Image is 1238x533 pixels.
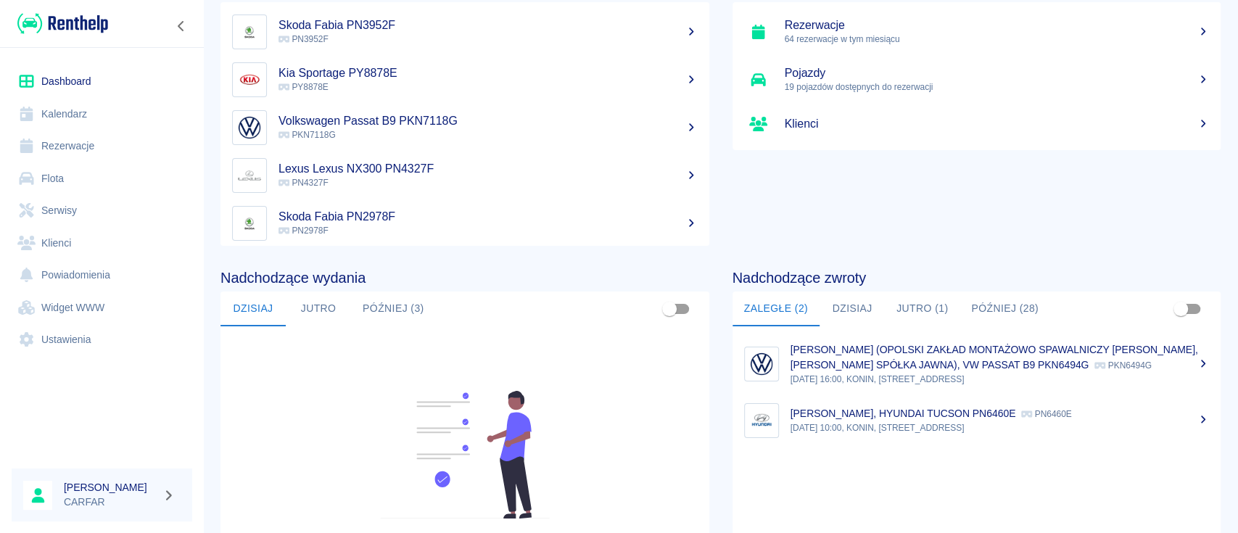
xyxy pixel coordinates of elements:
h5: Lexus Lexus NX300 PN4327F [278,162,698,176]
a: Renthelp logo [12,12,108,36]
a: ImageLexus Lexus NX300 PN4327F PN4327F [220,152,709,199]
h5: Skoda Fabia PN3952F [278,18,698,33]
h5: Skoda Fabia PN2978F [278,210,698,224]
img: Image [236,18,263,46]
a: Klienci [12,227,192,260]
a: ImageSkoda Fabia PN2978F PN2978F [220,199,709,247]
img: Image [236,210,263,237]
h5: Kia Sportage PY8878E [278,66,698,80]
img: Fleet [371,391,558,518]
img: Renthelp logo [17,12,108,36]
span: PY8878E [278,82,329,92]
p: [DATE] 16:00, KONIN, [STREET_ADDRESS] [791,373,1210,386]
button: Jutro (1) [885,292,960,326]
button: Zwiń nawigację [170,17,192,36]
a: Dashboard [12,65,192,98]
p: [PERSON_NAME] (OPOLSKI ZAKŁAD MONTAŻOWO SPAWALNICZY [PERSON_NAME], [PERSON_NAME] SPÓŁKA JAWNA), V... [791,344,1198,371]
p: 19 pojazdów dostępnych do rezerwacji [785,80,1210,94]
img: Image [236,162,263,189]
h5: Pojazdy [785,66,1210,80]
h5: Volkswagen Passat B9 PKN7118G [278,114,698,128]
span: PN4327F [278,178,329,188]
a: Powiadomienia [12,259,192,292]
p: PKN6494G [1094,360,1152,371]
span: PKN7118G [278,130,336,140]
img: Image [748,407,775,434]
img: Image [236,114,263,141]
a: Ustawienia [12,323,192,356]
button: Później (3) [351,292,436,326]
button: Później (28) [960,292,1050,326]
span: PN2978F [278,226,329,236]
img: Image [748,350,775,378]
a: Klienci [733,104,1221,144]
a: Kalendarz [12,98,192,131]
span: Pokaż przypisane tylko do mnie [1167,295,1194,323]
button: Zaległe (2) [733,292,820,326]
p: CARFAR [64,495,157,510]
button: Dzisiaj [820,292,885,326]
h5: Klienci [785,117,1210,131]
a: ImageSkoda Fabia PN3952F PN3952F [220,8,709,56]
a: Pojazdy19 pojazdów dostępnych do rezerwacji [733,56,1221,104]
p: [PERSON_NAME], HYUNDAI TUCSON PN6460E [791,408,1016,419]
p: PN6460E [1021,409,1071,419]
a: Serwisy [12,194,192,227]
span: PN3952F [278,34,329,44]
h4: Nadchodzące wydania [220,269,709,286]
a: Image[PERSON_NAME] (OPOLSKI ZAKŁAD MONTAŻOWO SPAWALNICZY [PERSON_NAME], [PERSON_NAME] SPÓŁKA JAWN... [733,332,1221,396]
a: Rezerwacje [12,130,192,162]
p: 64 rezerwacje w tym miesiącu [785,33,1210,46]
a: Flota [12,162,192,195]
p: [DATE] 10:00, KONIN, [STREET_ADDRESS] [791,421,1210,434]
a: Rezerwacje64 rezerwacje w tym miesiącu [733,8,1221,56]
h6: [PERSON_NAME] [64,480,157,495]
a: Widget WWW [12,292,192,324]
h5: Rezerwacje [785,18,1210,33]
h4: Nadchodzące zwroty [733,269,1221,286]
a: ImageKia Sportage PY8878E PY8878E [220,56,709,104]
span: Pokaż przypisane tylko do mnie [656,295,683,323]
a: ImageVolkswagen Passat B9 PKN7118G PKN7118G [220,104,709,152]
img: Image [236,66,263,94]
button: Jutro [286,292,351,326]
a: Image[PERSON_NAME], HYUNDAI TUCSON PN6460E PN6460E[DATE] 10:00, KONIN, [STREET_ADDRESS] [733,396,1221,445]
button: Dzisiaj [220,292,286,326]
